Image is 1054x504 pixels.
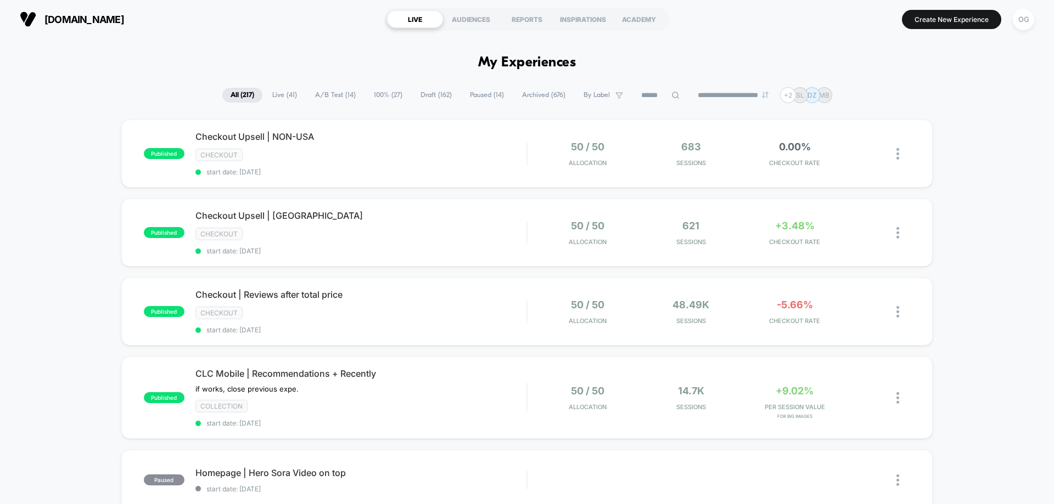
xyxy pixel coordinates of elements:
[681,141,701,152] span: 683
[571,220,604,231] span: 50 / 50
[20,11,36,27] img: Visually logo
[195,384,299,393] span: if works, close previous expe.
[775,220,815,231] span: +3.48%
[144,227,184,238] span: published
[555,10,611,28] div: INSPIRATIONS
[195,419,526,427] span: start date: [DATE]
[222,88,262,103] span: All ( 217 )
[569,238,607,246] span: Allocation
[195,326,526,334] span: start date: [DATE]
[796,91,804,99] p: SL
[195,168,526,176] span: start date: [DATE]
[514,88,574,103] span: Archived ( 676 )
[745,414,844,419] span: for big images
[611,10,667,28] div: ACADEMY
[642,159,741,167] span: Sessions
[779,141,811,152] span: 0.00%
[902,10,1001,29] button: Create New Experience
[896,148,899,160] img: close
[195,149,243,161] span: Checkout
[499,10,555,28] div: REPORTS
[195,210,526,221] span: Checkout Upsell | [GEOGRAPHIC_DATA]
[195,400,248,412] span: collection
[571,141,604,152] span: 50 / 50
[195,368,526,379] span: CLC Mobile | Recommendations + Recently
[780,87,796,103] div: + 2
[1013,9,1034,30] div: OG
[745,159,844,167] span: CHECKOUT RATE
[195,467,526,478] span: Homepage | Hero Sora Video on top
[195,247,526,255] span: start date: [DATE]
[443,10,499,28] div: AUDIENCES
[569,403,607,411] span: Allocation
[366,88,411,103] span: 100% ( 27 )
[642,238,741,246] span: Sessions
[16,10,127,28] button: [DOMAIN_NAME]
[569,317,607,325] span: Allocation
[387,10,443,28] div: LIVE
[195,131,526,142] span: Checkout Upsell | NON-USA
[808,91,817,99] p: DZ
[264,88,305,103] span: Live ( 41 )
[896,392,899,404] img: close
[776,385,814,397] span: +9.02%
[144,392,184,403] span: published
[584,91,610,99] span: By Label
[571,299,604,310] span: 50 / 50
[896,227,899,239] img: close
[571,385,604,397] span: 50 / 50
[777,299,813,310] span: -5.66%
[745,317,844,325] span: CHECKOUT RATE
[44,14,124,25] span: [DOMAIN_NAME]
[819,91,829,99] p: MB
[896,474,899,486] img: close
[1010,8,1038,31] button: OG
[682,220,699,231] span: 621
[307,88,364,103] span: A/B Test ( 14 )
[144,474,184,485] span: paused
[462,88,512,103] span: Paused ( 14 )
[195,307,243,319] span: Checkout
[195,228,243,240] span: Checkout
[745,238,844,246] span: CHECKOUT RATE
[569,159,607,167] span: Allocation
[642,403,741,411] span: Sessions
[195,289,526,300] span: Checkout | Reviews after total price
[678,385,704,397] span: 14.7k
[896,306,899,318] img: close
[144,306,184,317] span: published
[478,55,576,71] h1: My Experiences
[762,92,769,98] img: end
[412,88,460,103] span: Draft ( 162 )
[144,148,184,159] span: published
[745,403,844,411] span: PER SESSION VALUE
[672,299,709,310] span: 48.49k
[195,485,526,493] span: start date: [DATE]
[642,317,741,325] span: Sessions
